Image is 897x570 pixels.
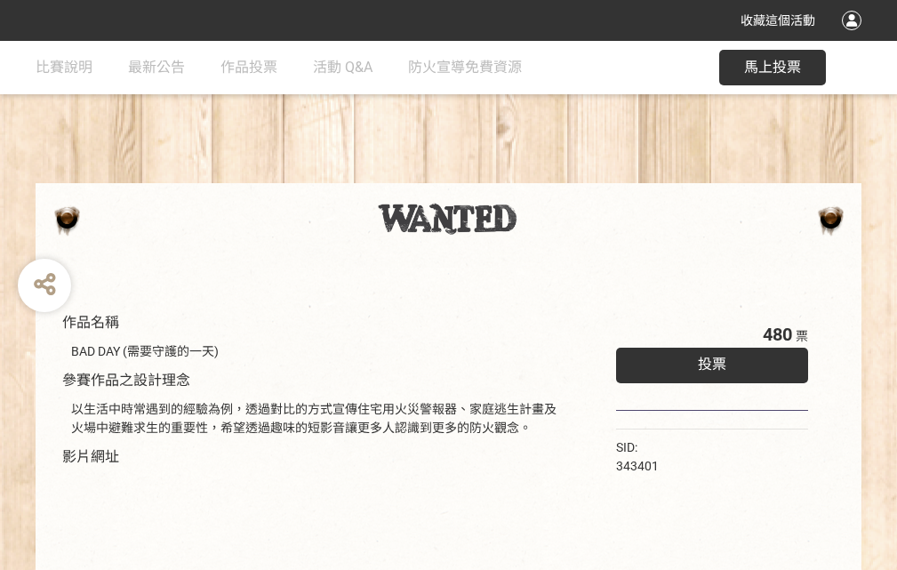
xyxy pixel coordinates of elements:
span: 票 [796,329,808,343]
span: 最新公告 [128,59,185,76]
span: 480 [763,324,792,345]
div: 以生活中時常遇到的經驗為例，透過對比的方式宣傳住宅用火災警報器、家庭逃生計畫及火場中避難求生的重要性，希望透過趣味的短影音讓更多人認識到更多的防火觀念。 [71,400,563,438]
a: 防火宣導免費資源 [408,41,522,94]
span: 馬上投票 [744,59,801,76]
iframe: Facebook Share [663,438,752,456]
span: 參賽作品之設計理念 [62,372,190,389]
span: 作品名稱 [62,314,119,331]
span: SID: 343401 [616,440,659,473]
button: 馬上投票 [719,50,826,85]
span: 防火宣導免費資源 [408,59,522,76]
span: 投票 [698,356,726,373]
a: 比賽說明 [36,41,92,94]
span: 比賽說明 [36,59,92,76]
div: BAD DAY (需要守護的一天) [71,342,563,361]
a: 活動 Q&A [313,41,372,94]
a: 最新公告 [128,41,185,94]
span: 影片網址 [62,448,119,465]
span: 收藏這個活動 [741,13,815,28]
span: 作品投票 [220,59,277,76]
a: 作品投票 [220,41,277,94]
span: 活動 Q&A [313,59,372,76]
